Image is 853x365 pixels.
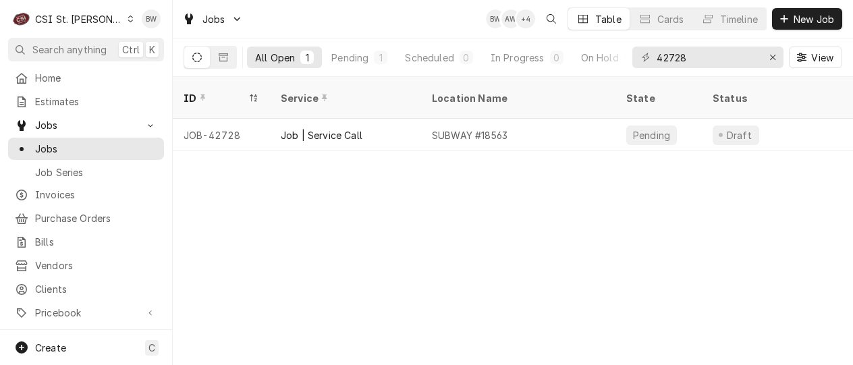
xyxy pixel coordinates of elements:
[35,258,157,273] span: Vendors
[35,71,157,85] span: Home
[331,51,368,65] div: Pending
[8,231,164,253] a: Bills
[772,8,842,30] button: New Job
[8,278,164,300] a: Clients
[725,128,754,142] div: Draft
[184,91,246,105] div: ID
[35,211,157,225] span: Purchase Orders
[553,51,561,65] div: 0
[148,341,155,355] span: C
[8,302,164,324] a: Go to Pricebook
[8,207,164,229] a: Purchase Orders
[32,43,107,57] span: Search anything
[791,12,837,26] span: New Job
[486,9,505,28] div: BW
[8,184,164,206] a: Invoices
[8,161,164,184] a: Job Series
[8,67,164,89] a: Home
[35,342,66,354] span: Create
[35,235,157,249] span: Bills
[8,327,164,349] a: Reports
[149,43,155,57] span: K
[142,9,161,28] div: BW
[626,91,691,105] div: State
[432,91,602,105] div: Location Name
[35,94,157,109] span: Estimates
[501,9,520,28] div: Alexandria Wilp's Avatar
[12,9,31,28] div: CSI St. Louis's Avatar
[713,91,850,105] div: Status
[281,128,362,142] div: Job | Service Call
[657,47,758,68] input: Keyword search
[142,9,161,28] div: Brad Wicks's Avatar
[486,9,505,28] div: Brad Wicks's Avatar
[657,12,684,26] div: Cards
[12,9,31,28] div: C
[8,254,164,277] a: Vendors
[8,138,164,160] a: Jobs
[35,12,123,26] div: CSI St. [PERSON_NAME]
[462,51,470,65] div: 0
[595,12,622,26] div: Table
[501,9,520,28] div: AW
[491,51,545,65] div: In Progress
[432,128,507,142] div: SUBWAY #18563
[35,142,157,156] span: Jobs
[377,51,385,65] div: 1
[35,165,157,179] span: Job Series
[177,8,248,30] a: Go to Jobs
[581,51,619,65] div: On Hold
[255,51,295,65] div: All Open
[405,51,453,65] div: Scheduled
[720,12,758,26] div: Timeline
[122,43,140,57] span: Ctrl
[8,90,164,113] a: Estimates
[541,8,562,30] button: Open search
[808,51,836,65] span: View
[35,118,137,132] span: Jobs
[35,306,137,320] span: Pricebook
[8,38,164,61] button: Search anythingCtrlK
[281,91,408,105] div: Service
[8,114,164,136] a: Go to Jobs
[762,47,783,68] button: Erase input
[202,12,225,26] span: Jobs
[516,9,535,28] div: + 4
[303,51,311,65] div: 1
[627,51,635,65] div: 0
[35,188,157,202] span: Invoices
[789,47,842,68] button: View
[35,282,157,296] span: Clients
[173,119,270,151] div: JOB-42728
[632,128,671,142] div: Pending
